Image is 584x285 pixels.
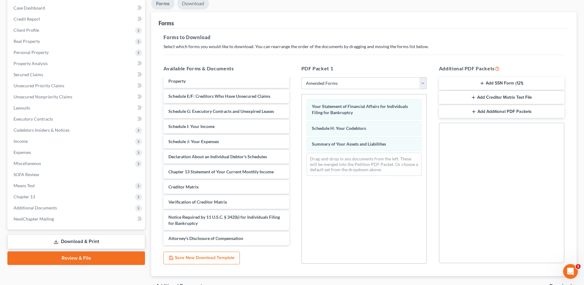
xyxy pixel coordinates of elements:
[14,172,39,177] span: SOFA Review
[14,16,40,22] span: Credit Report
[14,5,45,10] span: Case Dashboard
[576,264,581,269] span: 1
[168,124,215,129] span: Schedule I: Your Income
[14,94,72,99] span: Unsecured Nonpriority Claims
[439,105,564,118] button: Add Additional PDF Packets
[14,205,57,210] span: Additional Documents
[14,61,48,66] span: Property Analysis
[563,264,578,279] iframe: Intercom live chat
[14,105,30,110] span: Lawsuits
[163,252,240,265] button: Save New Download Template
[9,69,145,80] a: Secured Claims
[168,236,243,241] span: Attorney's Disclosure of Compensation
[9,114,145,125] a: Executory Contracts
[9,2,145,14] a: Case Dashboard
[168,199,227,204] span: Verification of Creditor Matrix
[7,234,145,249] a: Download & Print
[168,109,274,114] span: Schedule G: Executory Contracts and Unexpired Leases
[168,154,267,159] span: Declaration About an Individual Debtor's Schedules
[14,216,54,221] span: NextChapter Mailing
[439,91,564,104] button: Add Creditor Matrix Text File
[312,141,386,147] span: Summary of Your Assets and Liabilities
[168,93,270,99] span: Schedule E/F: Creditors Who Have Unsecured Claims
[9,58,145,69] a: Property Analysis
[14,50,49,55] span: Personal Property
[14,72,43,77] span: Secured Claims
[307,153,421,176] div: Drag-and-drop in any documents from the left. These will be merged into the Petition PDF Packet. ...
[14,183,35,188] span: Means Test
[301,65,427,72] h5: PDF Packet 1
[163,34,564,41] h5: Forms to Download
[14,150,31,155] span: Expenses
[9,91,145,102] a: Unsecured Nonpriority Claims
[439,77,564,90] button: Add SSN Form (121)
[7,251,145,265] a: Review & File
[312,126,366,131] span: Schedule H: Your Codebtors
[14,83,64,88] span: Unsecured Priority Claims
[163,65,289,72] h5: Available Forms & Documents
[312,104,408,115] span: Your Statement of Financial Affairs for Individuals Filing for Bankruptcy
[9,102,145,114] a: Lawsuits
[9,213,145,225] a: NextChapter Mailing
[14,194,35,199] span: Chapter 13
[163,43,564,50] p: Select which forms you would like to download. You can rearrange the order of the documents by dr...
[14,127,70,133] span: Codebtors Insiders & Notices
[168,214,280,226] span: Notice Required by 11 U.S.C. § 342(b) for Individuals Filing for Bankruptcy
[14,161,41,166] span: Miscellaneous
[14,39,40,44] span: Real Property
[14,116,53,122] span: Executory Contracts
[9,80,145,91] a: Unsecured Priority Claims
[9,14,145,25] a: Credit Report
[168,184,199,189] span: Creditor Matrix
[14,138,28,144] span: Income
[159,19,174,27] div: Forms
[168,169,274,174] span: Chapter 13 Statement of Your Current Monthly Income
[14,27,39,33] span: Client Profile
[168,139,219,144] span: Schedule J: Your Expenses
[168,72,268,84] span: Schedule D: Creditors Who Have Claims Secured by Property
[9,169,145,180] a: SOFA Review
[439,65,564,72] h5: Additional PDF Packets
